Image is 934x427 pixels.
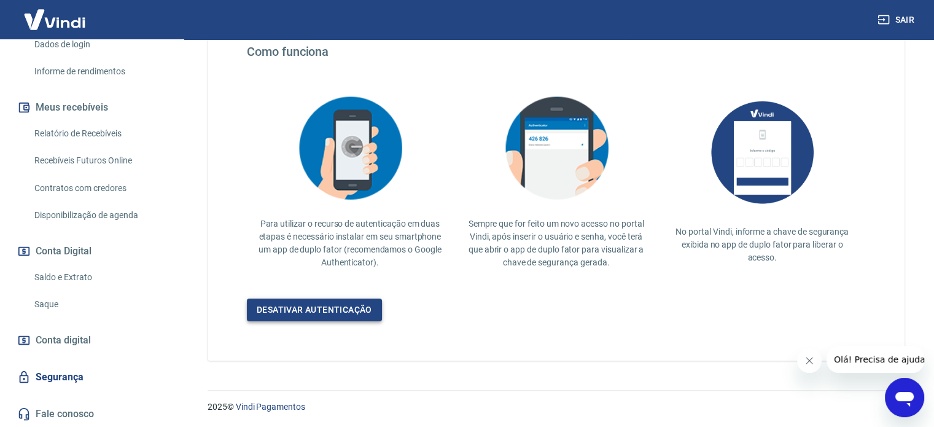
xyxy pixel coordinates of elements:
a: Contratos com credores [29,176,169,201]
a: Saque [29,292,169,317]
a: Relatório de Recebíveis [29,121,169,146]
a: Saldo e Extrato [29,265,169,290]
button: Conta Digital [15,238,169,265]
img: explication-mfa3.c449ef126faf1c3e3bb9.png [495,88,618,208]
a: Conta digital [15,327,169,354]
iframe: Mensagem da empresa [827,346,924,373]
a: Disponibilização de agenda [29,203,169,228]
p: Para utilizar o recurso de autenticação em duas etapas é necessário instalar em seu smartphone um... [257,217,443,269]
h4: Como funciona [247,44,865,59]
p: 2025 © [208,401,905,413]
span: Conta digital [36,332,91,349]
a: Informe de rendimentos [29,59,169,84]
a: Recebíveis Futuros Online [29,148,169,173]
img: AUbNX1O5CQAAAABJRU5ErkJggg== [701,88,823,216]
a: Desativar autenticação [247,299,382,321]
span: Olá! Precisa de ajuda? [7,9,103,18]
p: Sempre que for feito um novo acesso no portal Vindi, após inserir o usuário e senha, você terá qu... [463,217,650,269]
img: explication-mfa2.908d58f25590a47144d3.png [289,88,411,208]
a: Dados de login [29,32,169,57]
img: Vindi [15,1,95,38]
p: No portal Vindi, informe a chave de segurança exibida no app de duplo fator para liberar o acesso. [669,225,855,264]
button: Meus recebíveis [15,94,169,121]
iframe: Botão para abrir a janela de mensagens [885,378,924,417]
a: Segurança [15,364,169,391]
a: Vindi Pagamentos [236,402,305,412]
iframe: Fechar mensagem [797,348,822,373]
button: Sair [875,9,919,31]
